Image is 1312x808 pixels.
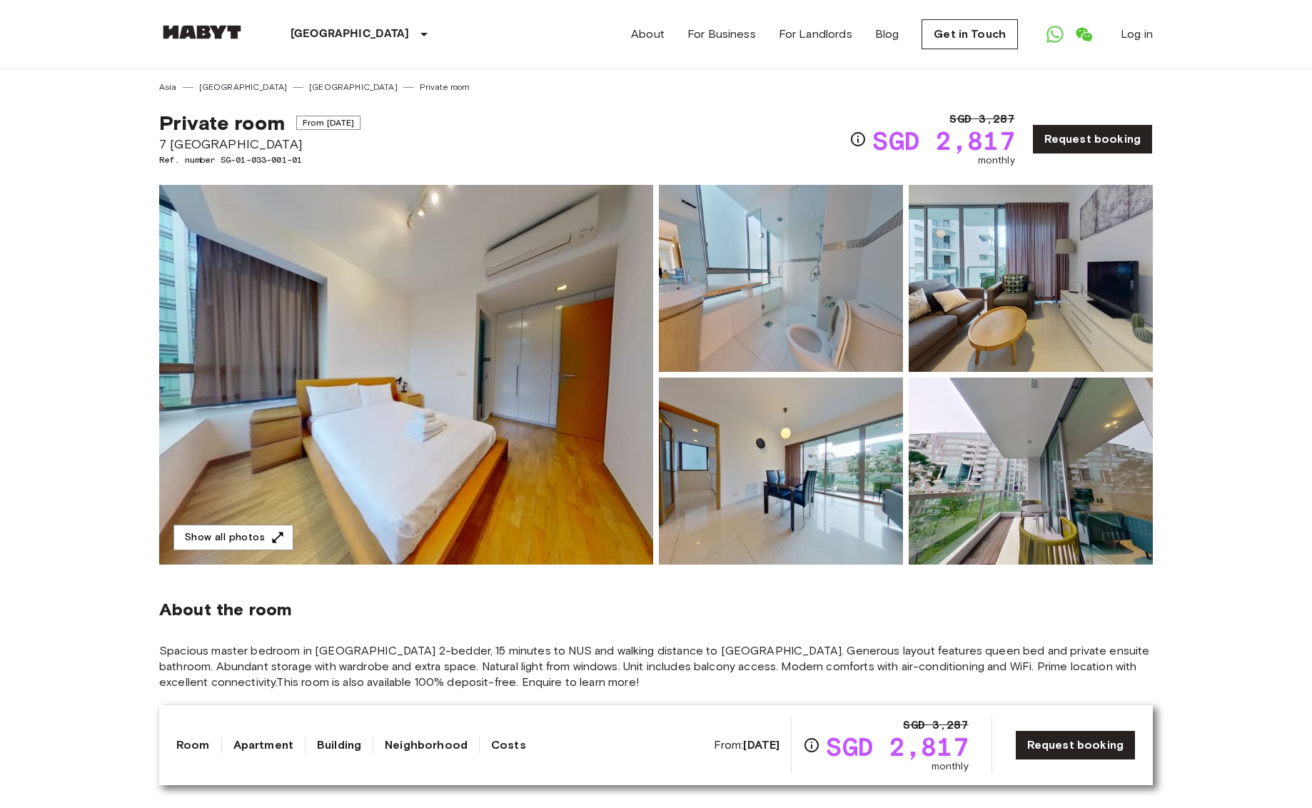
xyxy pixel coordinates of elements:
span: monthly [978,153,1015,168]
span: monthly [932,759,969,774]
a: Open WeChat [1069,20,1098,49]
span: From: [714,737,780,753]
span: SGD 2,817 [872,128,1014,153]
a: Neighborhood [385,737,468,754]
a: Asia [159,81,177,94]
span: About the room [159,599,1153,620]
span: From [DATE] [296,116,361,130]
a: [GEOGRAPHIC_DATA] [199,81,288,94]
a: About [631,26,665,43]
a: For Business [687,26,756,43]
a: [GEOGRAPHIC_DATA] [309,81,398,94]
b: [DATE] [743,738,779,752]
p: [GEOGRAPHIC_DATA] [291,26,410,43]
img: Marketing picture of unit SG-01-033-001-01 [159,185,653,565]
a: Private room [420,81,470,94]
span: SGD 2,817 [826,734,968,759]
span: Private room [159,111,285,135]
img: Picture of unit SG-01-033-001-01 [909,378,1153,565]
img: Picture of unit SG-01-033-001-01 [909,185,1153,372]
a: Open WhatsApp [1041,20,1069,49]
a: Request booking [1032,124,1153,154]
span: 7 [GEOGRAPHIC_DATA] [159,135,360,153]
a: Building [317,737,361,754]
span: SGD 3,287 [949,111,1014,128]
svg: Check cost overview for full price breakdown. Please note that discounts apply to new joiners onl... [849,131,867,148]
span: Ref. number SG-01-033-001-01 [159,153,360,166]
span: Spacious master bedroom in [GEOGRAPHIC_DATA] 2-bedder, 15 minutes to NUS and walking distance to ... [159,643,1153,690]
a: Get in Touch [922,19,1018,49]
a: Costs [491,737,526,754]
img: Habyt [159,25,245,39]
img: Picture of unit SG-01-033-001-01 [659,185,903,372]
a: For Landlords [779,26,852,43]
img: Picture of unit SG-01-033-001-01 [659,378,903,565]
svg: Check cost overview for full price breakdown. Please note that discounts apply to new joiners onl... [803,737,820,754]
a: Apartment [233,737,293,754]
span: SGD 3,287 [903,717,968,734]
a: Room [176,737,210,754]
a: Blog [875,26,899,43]
a: Log in [1121,26,1153,43]
a: Request booking [1015,730,1136,760]
button: Show all photos [173,525,293,551]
